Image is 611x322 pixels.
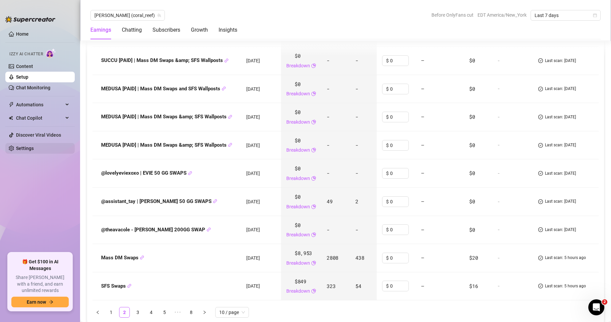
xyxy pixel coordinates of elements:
[215,307,249,318] div: Page Size
[286,62,310,69] a: Breakdown
[593,13,597,17] span: calendar
[545,255,586,261] span: Last scan: 5 hours ago
[246,283,260,289] span: [DATE]
[16,99,63,110] span: Automations
[160,307,170,317] a: 5
[538,283,543,289] span: check-circle
[355,170,358,176] span: -
[295,193,300,201] span: $0
[224,58,229,63] span: link
[535,10,597,20] span: Last 7 days
[311,287,316,295] span: pie-chart
[421,198,424,205] span: —
[545,170,576,177] span: Last scan: [DATE]
[9,102,14,107] span: thunderbolt
[327,142,330,148] span: -
[16,64,33,69] a: Content
[538,58,543,64] span: check-circle
[469,142,475,148] span: $0
[286,90,310,97] a: Breakdown
[390,281,408,291] input: Enter cost
[311,90,316,97] span: pie-chart
[295,108,300,116] span: $0
[538,114,543,120] span: check-circle
[327,57,330,64] span: -
[538,198,543,205] span: check-circle
[119,307,130,318] li: 2
[101,57,229,63] strong: SUCCU [PAID] | Mass DM Swaps &amp; SFS Wallposts
[498,114,528,120] div: -
[219,307,245,317] span: 10 / page
[498,142,528,148] div: -
[538,170,543,177] span: check-circle
[327,198,332,205] span: 49
[16,146,34,151] a: Settings
[545,86,576,92] span: Last scan: [DATE]
[498,170,528,176] div: -
[286,118,310,126] a: Breakdown
[11,259,69,272] span: 🎁 Get $100 in AI Messages
[146,307,156,317] a: 4
[311,62,316,69] span: pie-chart
[545,227,576,233] span: Last scan: [DATE]
[16,85,50,90] a: Chat Monitoring
[46,48,56,58] img: AI Chatter
[16,74,28,80] a: Setup
[199,307,210,318] li: Next Page
[390,140,408,150] input: Enter cost
[213,199,217,204] button: Copy Link
[602,299,607,305] span: 2
[101,283,131,289] strong: SFS Swaps
[469,170,475,176] span: $0
[295,221,300,229] span: $0
[5,16,55,23] img: logo-BBDzfeDw.svg
[9,51,43,57] span: Izzy AI Chatter
[327,226,330,233] span: -
[119,307,129,317] a: 2
[173,307,183,318] span: •••
[146,307,157,318] li: 4
[390,168,408,178] input: Enter cost
[219,26,237,34] div: Insights
[355,198,358,205] span: 2
[122,26,142,34] div: Chatting
[311,146,316,154] span: pie-chart
[11,274,69,294] span: Share [PERSON_NAME] with a friend, and earn unlimited rewards
[421,57,424,64] span: —
[246,143,260,148] span: [DATE]
[355,226,358,233] span: -
[390,253,408,263] input: Enter cost
[9,116,13,120] img: Chat Copilot
[295,137,300,145] span: $0
[11,297,69,307] button: Earn nowarrow-right
[207,227,211,232] button: Copy Link
[390,56,408,66] input: Enter cost
[311,175,316,182] span: pie-chart
[498,86,528,92] div: -
[311,118,316,126] span: pie-chart
[246,171,260,176] span: [DATE]
[246,114,260,120] span: [DATE]
[16,31,29,37] a: Home
[101,86,226,92] strong: MEDUSA [PAID] | Mass DM Swaps and SFS Wallposts
[498,283,528,289] div: -
[390,84,408,94] input: Enter cost
[421,254,424,261] span: —
[355,254,364,261] span: 438
[327,254,338,261] span: 2808
[538,227,543,233] span: check-circle
[222,86,226,91] button: Copy Link
[286,146,310,154] a: Breakdown
[295,165,300,173] span: $0
[157,13,161,17] span: team
[246,227,260,232] span: [DATE]
[390,112,408,122] input: Enter cost
[286,175,310,182] a: Breakdown
[498,227,528,233] div: -
[127,284,131,289] button: Copy Link
[498,58,528,64] div: -
[92,307,103,318] button: left
[101,255,144,261] strong: Mass DM Swaps
[469,198,475,205] span: $0
[199,307,210,318] button: right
